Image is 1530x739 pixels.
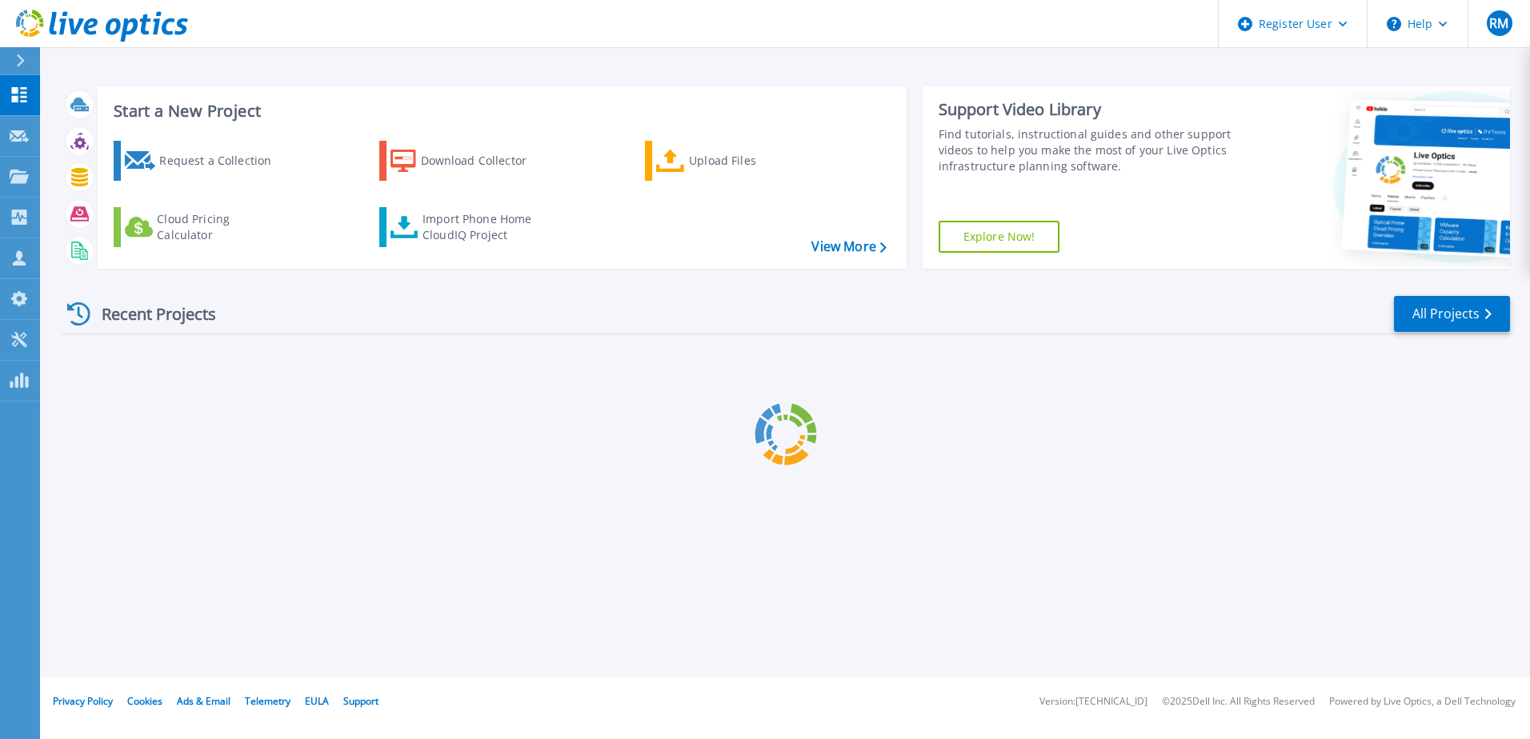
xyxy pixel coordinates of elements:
a: Cookies [127,694,162,708]
div: Import Phone Home CloudIQ Project [423,211,547,243]
h3: Start a New Project [114,102,886,120]
a: All Projects [1394,296,1510,332]
div: Upload Files [689,145,817,177]
li: Version: [TECHNICAL_ID] [1039,697,1147,707]
a: Ads & Email [177,694,230,708]
a: EULA [305,694,329,708]
div: Download Collector [421,145,549,177]
a: Request a Collection [114,141,292,181]
div: Support Video Library [939,99,1238,120]
div: Recent Projects [62,294,238,334]
div: Find tutorials, instructional guides and other support videos to help you make the most of your L... [939,126,1238,174]
a: Explore Now! [939,221,1060,253]
li: © 2025 Dell Inc. All Rights Reserved [1162,697,1315,707]
a: Upload Files [645,141,823,181]
div: Request a Collection [159,145,287,177]
a: Support [343,694,378,708]
a: Telemetry [245,694,290,708]
div: Cloud Pricing Calculator [157,211,285,243]
li: Powered by Live Optics, a Dell Technology [1329,697,1516,707]
a: Cloud Pricing Calculator [114,207,292,247]
a: View More [811,239,886,254]
a: Privacy Policy [53,694,113,708]
span: RM [1489,17,1508,30]
a: Download Collector [379,141,558,181]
